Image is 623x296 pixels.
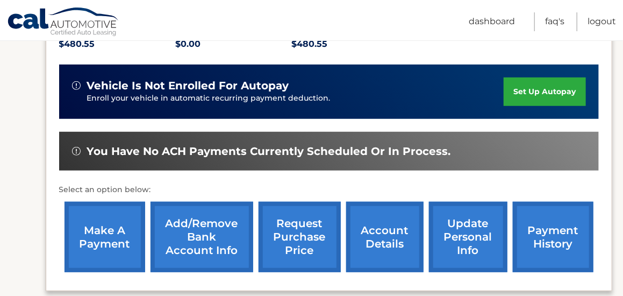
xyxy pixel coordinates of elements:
[87,93,504,104] p: Enroll your vehicle in automatic recurring payment deduction.
[59,37,176,52] p: $480.55
[72,147,81,156] img: alert-white.svg
[588,12,616,31] a: Logout
[469,12,515,31] a: Dashboard
[59,184,599,196] p: Select an option below:
[504,77,585,106] a: set up autopay
[259,202,341,272] a: request purchase price
[513,202,593,272] a: payment history
[87,145,451,158] span: You have no ACH payments currently scheduled or in process.
[7,7,120,38] a: Cal Automotive
[151,202,253,272] a: Add/Remove bank account info
[65,202,145,272] a: make a payment
[175,37,292,52] p: $0.00
[72,81,81,90] img: alert-white.svg
[346,202,424,272] a: account details
[429,202,507,272] a: update personal info
[292,37,409,52] p: $480.55
[87,79,289,93] span: vehicle is not enrolled for autopay
[545,12,564,31] a: FAQ's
